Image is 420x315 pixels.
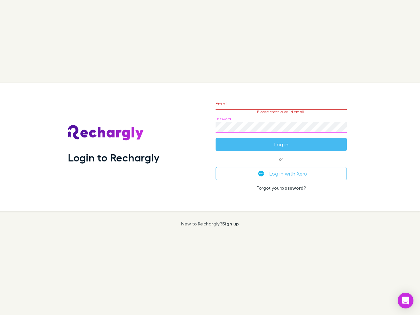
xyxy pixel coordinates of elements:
[216,185,347,191] p: Forgot your ?
[216,110,347,114] p: Please enter a valid email.
[281,185,304,191] a: password
[222,221,239,226] a: Sign up
[258,171,264,177] img: Xero's logo
[216,116,231,121] label: Password
[68,125,144,141] img: Rechargly's Logo
[216,167,347,180] button: Log in with Xero
[398,293,413,308] div: Open Intercom Messenger
[216,138,347,151] button: Log in
[68,151,159,164] h1: Login to Rechargly
[181,221,239,226] p: New to Rechargly?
